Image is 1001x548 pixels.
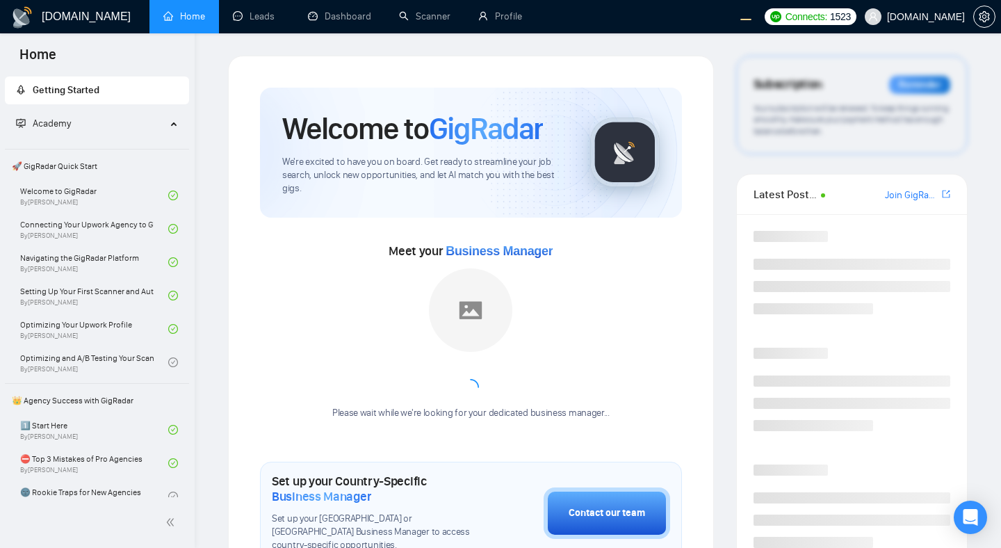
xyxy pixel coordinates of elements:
span: Latest Posts from the GigRadar Community [754,186,817,203]
span: Subscription [754,73,822,97]
h1: Set up your Country-Specific [272,474,474,504]
li: Getting Started [5,76,189,104]
span: Business Manager [272,489,371,504]
img: gigradar-logo.png [590,118,660,187]
a: messageLeads [233,10,280,22]
span: Business Manager [446,244,553,258]
span: check-circle [168,324,178,334]
span: check-circle [168,257,178,267]
span: check-circle [168,224,178,234]
span: We're excited to have you on board. Get ready to streamline your job search, unlock new opportuni... [282,156,568,195]
a: ⛔ Top 3 Mistakes of Pro AgenciesBy[PERSON_NAME] [20,448,168,478]
img: logo [11,6,33,29]
span: Connects: [786,9,827,24]
div: Reminder [889,76,950,94]
a: setting [973,11,995,22]
span: double-left [165,515,179,529]
span: 🚀 GigRadar Quick Start [6,152,188,180]
span: Meet your [389,243,553,259]
span: check-circle [168,458,178,468]
span: export [942,188,950,200]
a: Optimizing Your Upwork ProfileBy[PERSON_NAME] [20,314,168,344]
span: rocket [16,85,26,95]
a: 🌚 Rookie Traps for New Agencies [20,481,168,512]
span: Home [8,45,67,74]
a: dashboardDashboard [308,10,371,22]
a: searchScanner [399,10,450,22]
span: 1523 [830,9,851,24]
a: homeHome [163,10,205,22]
img: placeholder.png [429,268,512,352]
span: setting [974,11,995,22]
a: 1️⃣ Start HereBy[PERSON_NAME] [20,414,168,445]
div: Contact our team [569,506,645,521]
span: Academy [16,118,71,129]
div: Open Intercom Messenger [954,501,987,534]
span: fund-projection-screen [16,118,26,128]
button: Contact our team [544,487,670,539]
a: Join GigRadar Slack Community [885,188,939,203]
a: Optimizing and A/B Testing Your Scanner for Better ResultsBy[PERSON_NAME] [20,347,168,378]
a: Welcome to GigRadarBy[PERSON_NAME] [20,180,168,211]
span: Your subscription will be renewed. To keep things running smoothly, make sure your payment method... [754,103,949,136]
a: Setting Up Your First Scanner and Auto-BidderBy[PERSON_NAME] [20,280,168,311]
span: loading [462,378,480,396]
span: check-circle [168,357,178,367]
a: Connecting Your Upwork Agency to GigRadarBy[PERSON_NAME] [20,213,168,244]
a: export [942,188,950,201]
span: Getting Started [33,84,99,96]
div: Please wait while we're looking for your dedicated business manager... [324,407,618,420]
h1: Welcome to [282,110,543,147]
span: check-circle [168,291,178,300]
span: check-circle [168,492,178,501]
span: 👑 Agency Success with GigRadar [6,387,188,414]
a: userProfile [478,10,522,22]
button: setting [973,6,995,28]
a: Navigating the GigRadar PlatformBy[PERSON_NAME] [20,247,168,277]
span: check-circle [168,191,178,200]
img: upwork-logo.png [770,11,781,22]
span: GigRadar [429,110,543,147]
span: user [868,12,878,22]
span: Academy [33,118,71,129]
span: check-circle [168,425,178,435]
